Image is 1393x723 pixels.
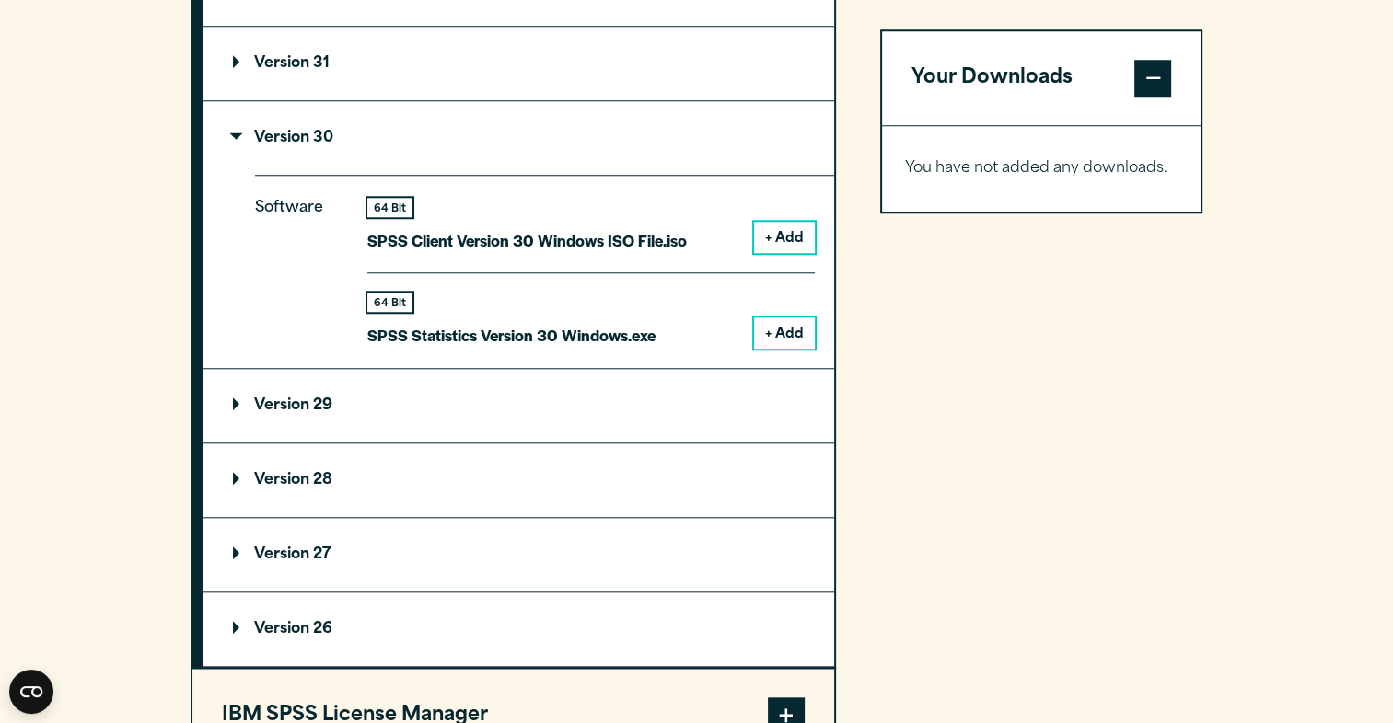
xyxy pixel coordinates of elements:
[203,27,834,100] summary: Version 31
[882,125,1201,212] div: Your Downloads
[367,198,412,217] div: 64 Bit
[367,227,687,254] p: SPSS Client Version 30 Windows ISO File.iso
[203,592,834,666] summary: Version 26
[203,26,834,667] div: IBM SPSS Statistics
[233,398,332,413] p: Version 29
[233,547,331,562] p: Version 27
[233,131,333,145] p: Version 30
[754,317,815,349] button: + Add
[367,293,412,312] div: 64 Bit
[233,56,330,71] p: Version 31
[754,222,815,253] button: + Add
[255,195,338,334] p: Software
[203,369,834,442] summary: Version 29
[367,322,656,349] p: SPSS Statistics Version 30 Windows.exe
[203,101,834,175] summary: Version 30
[203,518,834,591] summary: Version 27
[203,443,834,517] summary: Version 28
[9,670,53,714] button: Open CMP widget
[233,473,332,488] p: Version 28
[905,155,1178,182] p: You have not added any downloads.
[882,31,1201,125] button: Your Downloads
[233,622,332,637] p: Version 26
